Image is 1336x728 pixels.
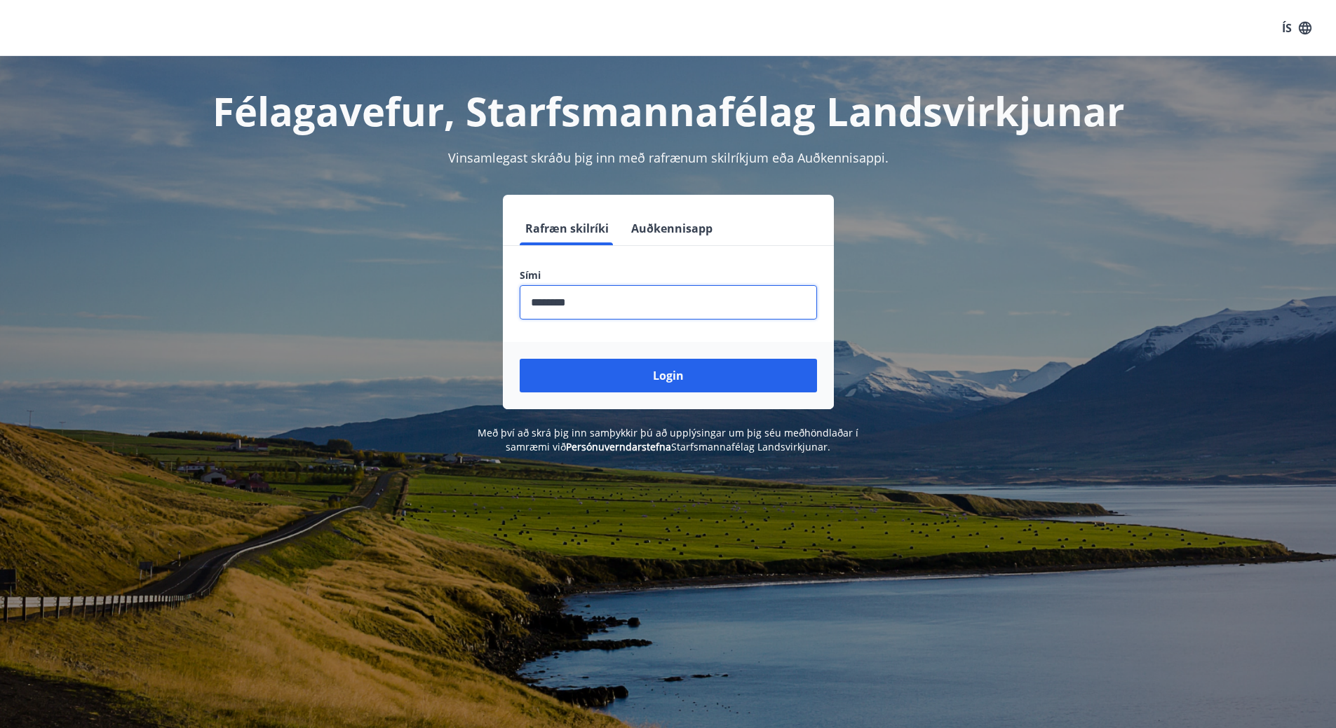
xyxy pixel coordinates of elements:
button: Rafræn skilríki [520,212,614,245]
a: Persónuverndarstefna [566,440,671,453]
button: Login [520,359,817,392]
h1: Félagavefur, Starfsmannafélag Landsvirkjunar [180,84,1156,137]
button: Auðkennisapp [626,212,718,245]
button: ÍS [1274,15,1319,41]
span: Með því að skrá þig inn samþykkir þú að upplýsingar um þig séu meðhöndlaðar í samræmi við Starfsm... [478,426,858,453]
label: Sími [520,268,817,282]
span: Vinsamlegast skráðu þig inn með rafrænum skilríkjum eða Auðkennisappi. [448,149,889,166]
